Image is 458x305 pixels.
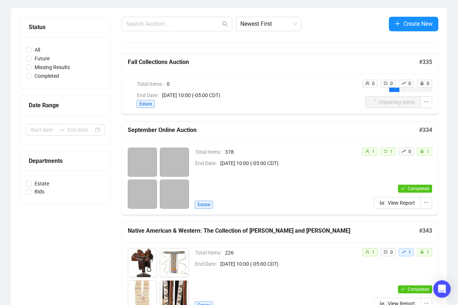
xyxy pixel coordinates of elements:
span: 0 [167,80,356,88]
span: Estate [137,100,155,108]
span: Future [32,55,52,63]
div: Open Intercom Messenger [433,280,451,298]
span: Create New [403,19,433,28]
span: 1 [427,149,429,154]
span: retweet [383,81,388,85]
span: ellipsis [424,200,429,205]
span: Estate [195,201,213,209]
span: check [401,287,405,291]
span: 0 [408,81,411,86]
span: 0 [390,81,393,86]
span: user [365,250,370,254]
span: Completed [408,287,429,292]
span: user [365,81,370,85]
button: Importing Items [365,96,421,108]
span: Total Items [137,80,167,88]
span: 1 [408,250,411,255]
span: rise [402,250,406,254]
h5: # 335 [419,58,432,67]
span: 226 [225,249,356,257]
span: rise [402,81,406,85]
span: 0 [390,250,393,255]
span: 0 [408,149,411,154]
span: swap-right [59,127,65,133]
h5: September Online Auction [128,126,419,135]
div: Departments [29,156,102,165]
span: retweet [383,149,388,153]
span: 1 [372,250,375,255]
span: bar-chart [380,200,385,205]
button: View Report [374,197,421,209]
span: to [59,127,65,133]
span: rocket [420,250,424,254]
span: Total Items [195,249,225,257]
span: retweet [383,250,388,254]
span: 1 [427,250,429,255]
span: End Date [137,91,162,99]
h5: # 334 [419,126,432,135]
h5: Fall Collections Auction [128,58,419,67]
div: Date Range [29,101,102,110]
span: ellipsis [424,99,429,104]
input: Start date [30,126,56,134]
span: rocket [420,149,424,153]
span: Estate [32,180,52,188]
span: End Date [195,260,220,268]
span: Missing Results [32,63,73,71]
a: September Online Auction#334Total Items378End Date[DATE] 10:00 (-05:00 CDT)Estateuser1retweet1ris... [122,121,438,215]
span: 378 [225,148,356,156]
span: End Date [195,159,220,167]
img: 100_1.jpg [128,249,157,277]
h5: Native American & Western: The Collection of [PERSON_NAME] and [PERSON_NAME] [128,226,419,235]
span: user [365,149,370,153]
span: Bids [32,188,47,196]
input: Search Auction... [126,20,221,28]
span: 1 [390,149,393,154]
span: search [222,21,228,27]
h5: # 343 [419,226,432,235]
img: 101_1.jpg [160,249,189,277]
span: 1 [372,149,375,154]
span: plus [395,21,400,27]
span: Total Items [195,148,225,156]
span: [DATE] 10:00 (-05:00 CDT) [162,91,356,99]
span: rocket [420,81,424,85]
span: [DATE] 10:00 (-05:00 CDT) [220,260,356,268]
a: Fall Collections Auction#335Total Items0End Date[DATE] 10:00 (-05:00 CDT)Estateuser0retweet0rise0... [122,53,438,114]
button: Create New [389,17,438,31]
span: Completed [408,186,429,191]
span: [DATE] 10:00 (-05:00 CDT) [220,159,356,167]
span: All [32,46,43,54]
span: View Report [388,199,415,207]
div: Status [29,23,102,32]
span: Completed [32,72,62,80]
span: 0 [372,81,375,86]
span: check [401,186,405,190]
span: 0 [427,81,429,86]
input: End date [68,126,94,134]
span: rise [402,149,406,153]
span: Newest First [240,17,297,31]
span: loading [392,88,396,92]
